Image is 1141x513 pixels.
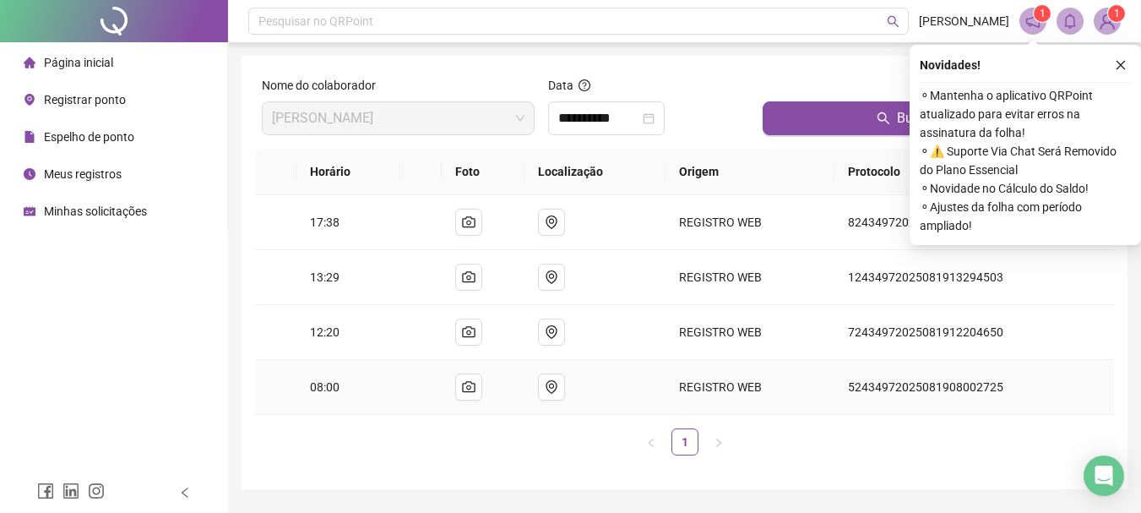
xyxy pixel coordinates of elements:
span: right [714,438,724,448]
button: left [638,428,665,456]
th: Origem [666,149,834,195]
span: 1 [1114,8,1120,19]
span: ⚬ ⚠️ Suporte Via Chat Será Removido do Plano Essencial [920,142,1131,179]
span: Espelho de ponto [44,130,134,144]
span: environment [545,380,558,394]
span: 13:29 [310,270,340,284]
img: 84435 [1095,8,1120,34]
td: REGISTRO WEB [666,250,834,305]
td: REGISTRO WEB [666,360,834,415]
span: search [877,112,890,125]
sup: 1 [1034,5,1051,22]
span: notification [1025,14,1040,29]
span: clock-circle [24,168,35,180]
span: Data [548,79,573,92]
span: MARIA EDUARDA CERQUERA BOMFIM [272,102,524,134]
span: left [646,438,656,448]
span: environment [24,94,35,106]
li: Próxima página [705,428,732,456]
span: Página inicial [44,56,113,69]
span: bell [1062,14,1078,29]
button: right [705,428,732,456]
span: instagram [88,483,105,499]
td: 72434972025081912204650 [834,305,1114,360]
span: environment [545,325,558,339]
span: Minhas solicitações [44,205,147,218]
a: 1 [672,429,698,455]
span: schedule [24,205,35,217]
span: search [887,15,899,28]
div: Open Intercom Messenger [1084,456,1124,496]
span: camera [462,325,475,339]
span: 08:00 [310,380,340,394]
span: Registrar ponto [44,93,126,106]
label: Nome do colaborador [262,76,387,95]
span: camera [462,270,475,284]
th: Protocolo [834,149,1114,195]
li: Página anterior [638,428,665,456]
th: Localização [524,149,666,195]
span: close [1115,59,1127,71]
span: 17:38 [310,216,340,229]
td: 82434972025081917385006 [834,195,1114,250]
span: camera [462,380,475,394]
span: Buscar registros [897,108,993,128]
th: Foto [442,149,524,195]
span: 1 [1040,8,1046,19]
span: ⚬ Mantenha o aplicativo QRPoint atualizado para evitar erros na assinatura da folha! [920,86,1131,142]
th: Horário [296,149,400,195]
span: [PERSON_NAME] [919,12,1009,30]
span: 12:20 [310,325,340,339]
span: Meus registros [44,167,122,181]
span: ⚬ Ajustes da folha com período ampliado! [920,198,1131,235]
span: left [179,487,191,499]
span: facebook [37,483,54,499]
span: environment [545,270,558,284]
span: question-circle [579,79,590,91]
span: linkedin [62,483,79,499]
span: Novidades ! [920,56,981,74]
li: 1 [671,428,698,456]
span: camera [462,216,475,229]
span: ⚬ Novidade no Cálculo do Saldo! [920,179,1131,198]
td: 52434972025081908002725 [834,360,1114,415]
span: environment [545,216,558,229]
td: 12434972025081913294503 [834,250,1114,305]
td: REGISTRO WEB [666,195,834,250]
td: REGISTRO WEB [666,305,834,360]
button: Buscar registros [763,101,1107,135]
span: file [24,131,35,143]
span: home [24,57,35,68]
sup: Atualize o seu contato no menu Meus Dados [1108,5,1125,22]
